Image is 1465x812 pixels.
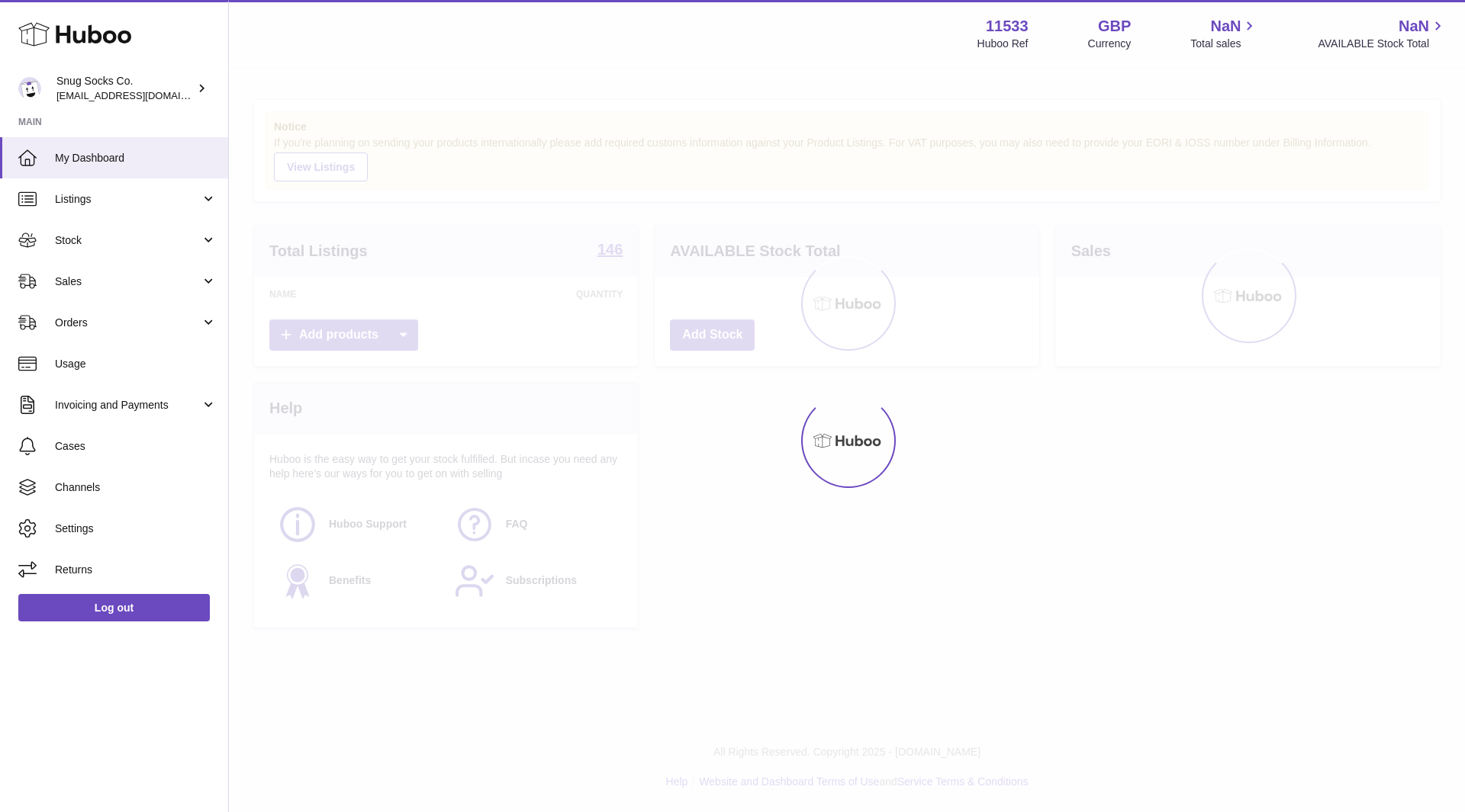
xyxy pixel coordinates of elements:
[1088,37,1132,51] div: Currency
[55,192,201,207] span: Listings
[55,233,201,248] span: Stock
[55,439,217,454] span: Cases
[986,16,1029,37] strong: 11533
[977,37,1029,51] div: Huboo Ref
[56,89,224,101] span: [EMAIL_ADDRESS][DOMAIN_NAME]
[1318,16,1447,51] a: NaN AVAILABLE Stock Total
[1210,16,1241,37] span: NaN
[55,398,201,412] span: Invoicing and Payments
[18,77,41,100] img: info@snugsocks.co.uk
[1098,16,1131,37] strong: GBP
[56,74,194,103] div: Snug Socks Co.
[55,563,217,577] span: Returns
[1190,16,1258,51] a: NaN Total sales
[1399,16,1429,37] span: NaN
[1190,37,1258,51] span: Total sales
[55,316,201,330] span: Orders
[1318,37,1447,51] span: AVAILABLE Stock Total
[55,151,217,165] span: My Dashboard
[18,594,210,621] a: Log out
[55,480,217,495] span: Channels
[55,357,217,371] span: Usage
[55,522,217,536] span: Settings
[55,274,201,289] span: Sales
